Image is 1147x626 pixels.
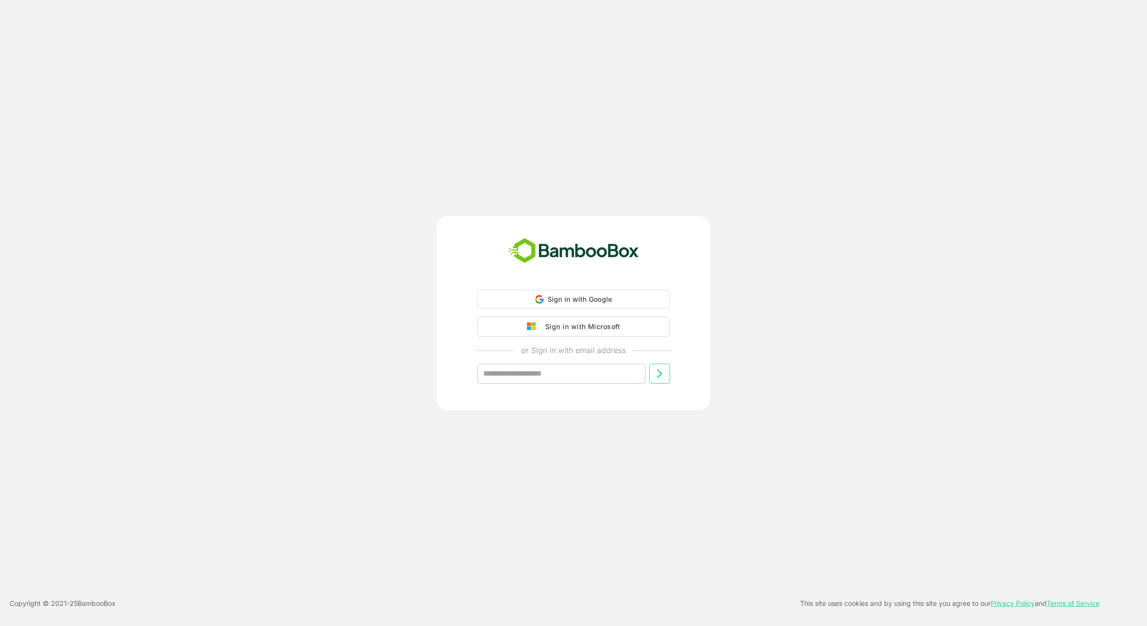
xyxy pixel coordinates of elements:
[800,598,1099,609] p: This site uses cookies and by using this site you agree to our and
[1047,599,1099,607] a: Terms of Service
[548,295,612,303] span: Sign in with Google
[503,235,644,267] img: bamboobox
[991,599,1035,607] a: Privacy Policy
[478,290,669,309] div: Sign in with Google
[10,598,116,609] p: Copyright © 2021- 25 BambooBox
[478,317,669,337] button: Sign in with Microsoft
[540,320,620,333] div: Sign in with Microsoft
[527,322,540,331] img: google
[521,344,626,356] p: or Sign in with email address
